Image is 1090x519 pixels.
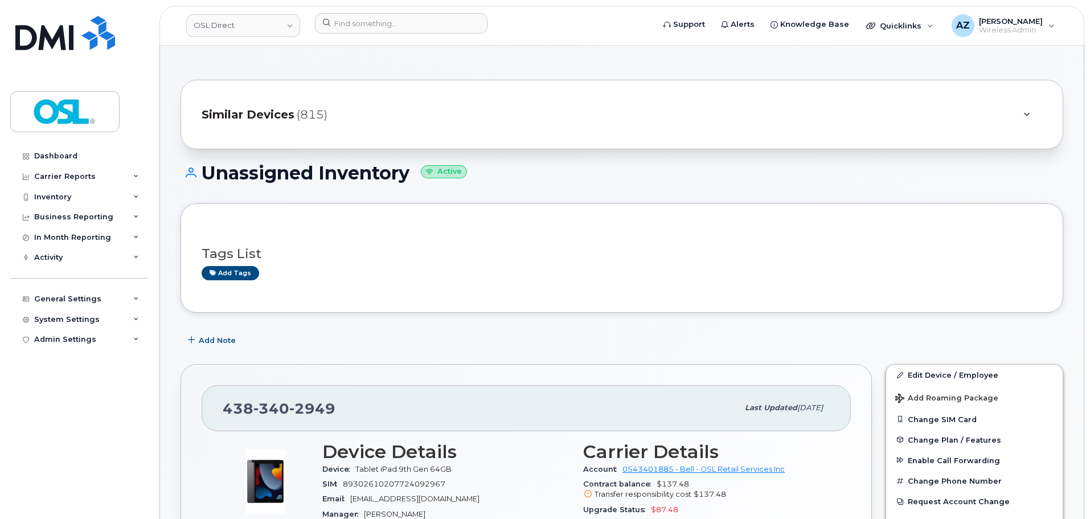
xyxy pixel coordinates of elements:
button: Enable Call Forwarding [886,450,1063,471]
h1: Unassigned Inventory [181,163,1063,183]
span: Contract balance [583,480,657,488]
span: SIM [322,480,343,488]
span: Upgrade Status [583,505,651,514]
h3: Carrier Details [583,442,830,462]
span: 89302610207724092967 [343,480,445,488]
small: Active [421,165,467,178]
button: Add Roaming Package [886,386,1063,409]
span: $137.48 [694,490,726,498]
a: Edit Device / Employee [886,365,1063,385]
button: Change SIM Card [886,409,1063,430]
h3: Tags List [202,247,1042,261]
span: 2949 [289,400,335,417]
span: Similar Devices [202,107,294,123]
span: Tablet iPad 9th Gen 64GB [355,465,452,473]
span: [PERSON_NAME] [364,510,425,518]
button: Request Account Change [886,491,1063,512]
span: Transfer responsibility cost [595,490,691,498]
button: Change Plan / Features [886,430,1063,450]
h3: Device Details [322,442,569,462]
span: Manager [322,510,364,518]
span: Add Note [199,335,236,346]
button: Change Phone Number [886,471,1063,491]
span: Add Roaming Package [895,394,998,404]
span: Change Plan / Features [908,435,1001,444]
img: image20231002-3703462-c5m3jd.jpeg [231,447,300,516]
span: Device [322,465,355,473]
span: Account [583,465,622,473]
a: 0543401885 - Bell - OSL Retail Services Inc [622,465,785,473]
span: (815) [297,107,327,123]
span: $87.48 [651,505,678,514]
a: Add tags [202,266,259,280]
button: Add Note [181,330,245,350]
span: [DATE] [797,403,823,412]
span: Last updated [745,403,797,412]
span: 340 [253,400,289,417]
span: [EMAIL_ADDRESS][DOMAIN_NAME] [350,495,480,503]
span: $137.48 [583,480,830,500]
span: Email [322,495,350,503]
span: 438 [223,400,335,417]
span: Enable Call Forwarding [908,456,1000,464]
